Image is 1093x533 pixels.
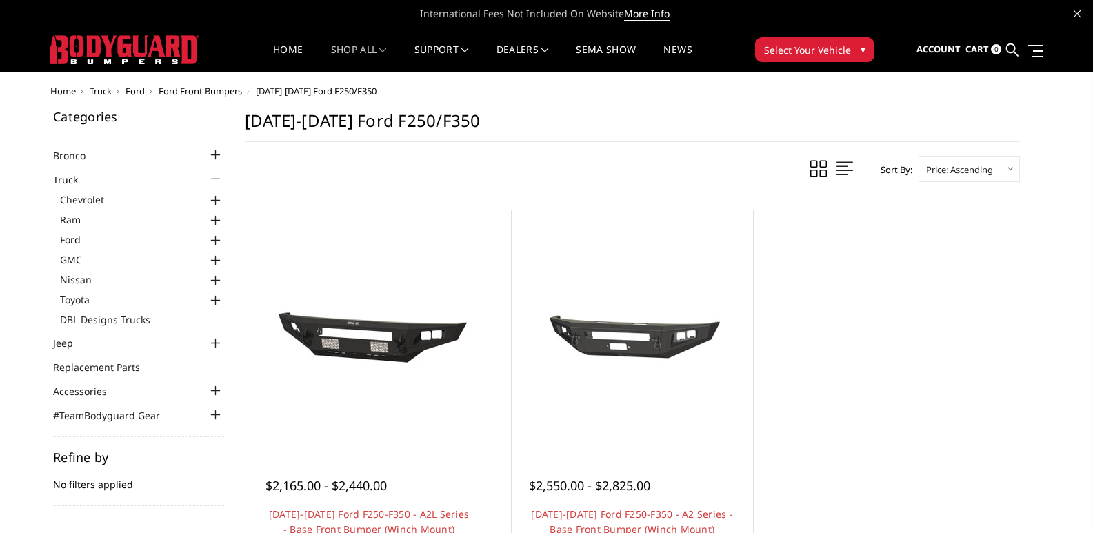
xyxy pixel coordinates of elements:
[916,43,961,55] span: Account
[50,35,199,64] img: BODYGUARD BUMPERS
[663,45,692,72] a: News
[965,31,1001,68] a: Cart 0
[60,312,224,327] a: DBL Designs Trucks
[53,360,157,374] a: Replacement Parts
[873,159,912,180] label: Sort By:
[1024,467,1093,533] iframe: Chat Widget
[273,45,303,72] a: Home
[515,214,750,448] a: 1992-1998 Ford F250-F350 - A2 Series - Base Front Bumper (Winch Mount) 1992-1998 Ford F250-F350 -...
[861,42,865,57] span: ▾
[53,172,95,187] a: Truck
[576,45,636,72] a: SEMA Show
[497,45,549,72] a: Dealers
[529,477,650,494] span: $2,550.00 - $2,825.00
[60,192,224,207] a: Chevrolet
[126,85,145,97] a: Ford
[53,110,224,123] h5: Categories
[53,451,224,506] div: No filters applied
[53,336,90,350] a: Jeep
[60,212,224,227] a: Ram
[755,37,874,62] button: Select Your Vehicle
[53,451,224,463] h5: Refine by
[90,85,112,97] a: Truck
[159,85,242,97] a: Ford Front Bumpers
[991,44,1001,54] span: 0
[50,85,76,97] a: Home
[414,45,469,72] a: Support
[245,110,1020,142] h1: [DATE]-[DATE] Ford F250/F350
[53,384,124,399] a: Accessories
[53,408,177,423] a: #TeamBodyguard Gear
[53,148,103,163] a: Bronco
[331,45,387,72] a: shop all
[764,43,851,57] span: Select Your Vehicle
[60,232,224,247] a: Ford
[965,43,989,55] span: Cart
[60,292,224,307] a: Toyota
[60,252,224,267] a: GMC
[252,214,486,448] a: 1992-1998 Ford F250-F350 - A2L Series - Base Front Bumper (Winch Mount) 1992-1998 Ford F250-F350 ...
[624,7,670,21] a: More Info
[916,31,961,68] a: Account
[522,268,743,394] img: 1992-1998 Ford F250-F350 - A2 Series - Base Front Bumper (Winch Mount)
[256,85,377,97] span: [DATE]-[DATE] Ford F250/F350
[265,477,387,494] span: $2,165.00 - $2,440.00
[60,272,224,287] a: Nissan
